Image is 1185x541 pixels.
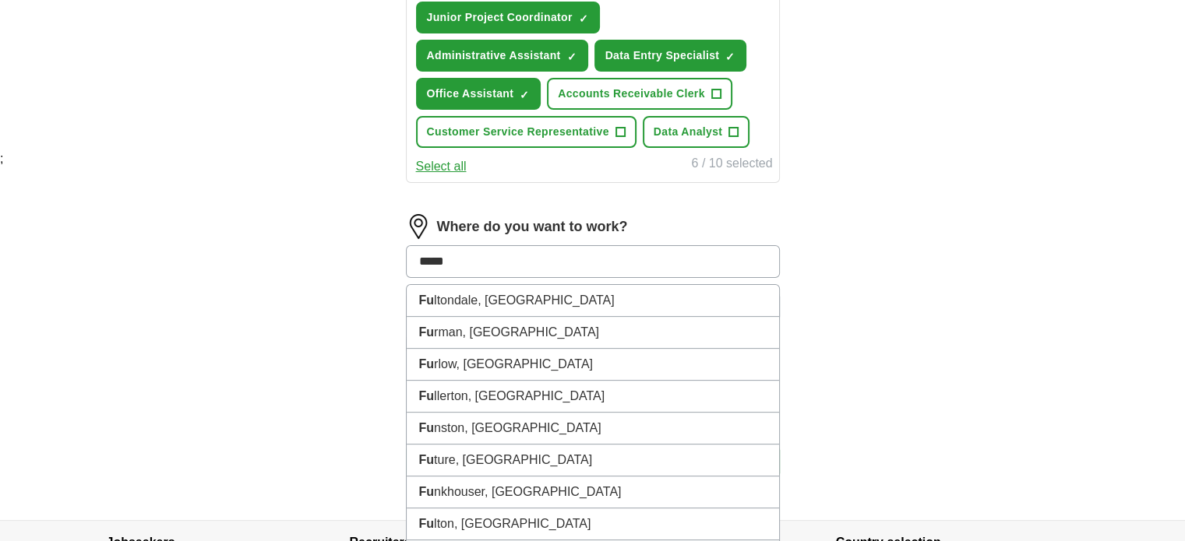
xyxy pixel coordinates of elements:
[725,51,735,63] span: ✓
[407,381,779,413] li: llerton, [GEOGRAPHIC_DATA]
[605,47,720,64] span: Data Entry Specialist
[520,89,529,101] span: ✓
[407,508,779,540] li: lton, [GEOGRAPHIC_DATA]
[407,413,779,444] li: nston, [GEOGRAPHIC_DATA]
[427,124,609,140] span: Customer Service Representative
[427,86,514,102] span: Office Assistant
[416,2,600,33] button: Junior Project Coordinator✓
[419,325,435,339] strong: Fu
[407,317,779,349] li: rman, [GEOGRAPHIC_DATA]
[416,116,637,148] button: Customer Service Representative
[419,485,435,498] strong: Fu
[419,357,435,371] strong: Fu
[406,214,431,239] img: location.png
[407,476,779,508] li: nkhouser, [GEOGRAPHIC_DATA]
[416,78,541,110] button: Office Assistant✓
[419,453,435,466] strong: Fu
[427,47,561,64] span: Administrative Assistant
[437,216,628,237] label: Where do you want to work?
[654,124,723,140] span: Data Analyst
[407,285,779,317] li: ltondale, [GEOGRAPHIC_DATA]
[419,389,435,402] strong: Fu
[579,12,588,25] span: ✓
[427,9,573,26] span: Junior Project Coordinator
[407,349,779,381] li: rlow, [GEOGRAPHIC_DATA]
[567,51,577,63] span: ✓
[547,78,732,110] button: Accounts Receivable Clerk
[419,517,435,530] strong: Fu
[419,293,435,307] strong: Fu
[416,40,588,72] button: Administrative Assistant✓
[594,40,747,72] button: Data Entry Specialist✓
[558,86,705,102] span: Accounts Receivable Clerk
[416,157,467,176] button: Select all
[643,116,750,148] button: Data Analyst
[419,421,435,434] strong: Fu
[407,444,779,476] li: ture, [GEOGRAPHIC_DATA]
